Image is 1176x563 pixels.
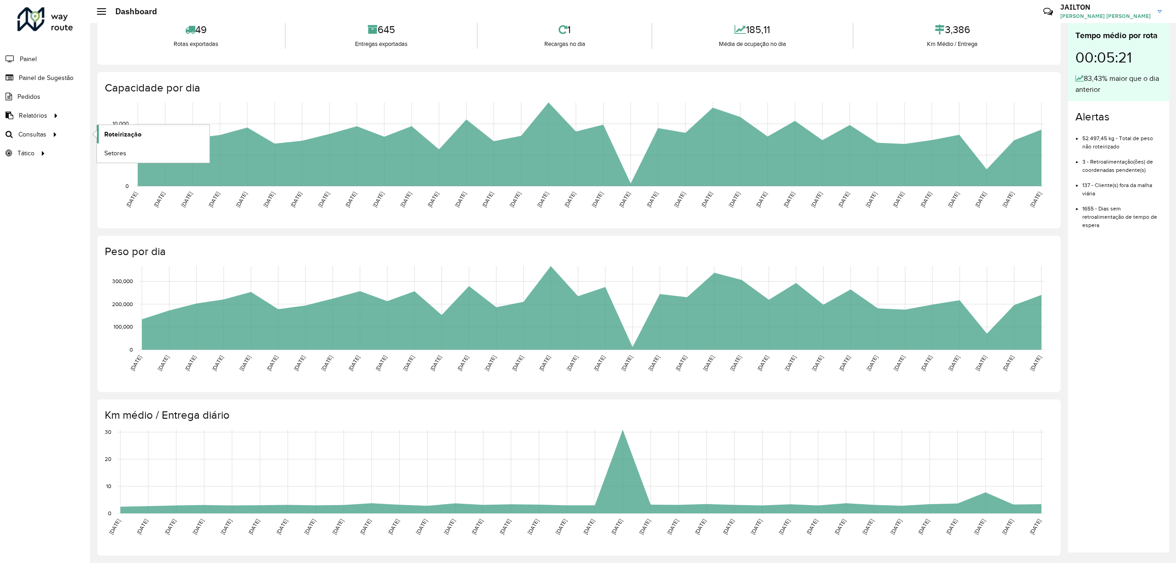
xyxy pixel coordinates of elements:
text: [DATE] [303,518,317,535]
text: [DATE] [563,191,577,208]
text: [DATE] [266,354,279,372]
text: [DATE] [700,191,713,208]
div: 49 [109,20,283,40]
text: [DATE] [192,518,205,535]
text: [DATE] [947,191,960,208]
span: Relatórios [19,111,47,120]
text: [DATE] [374,354,388,372]
div: 1 [480,20,649,40]
text: [DATE] [620,354,633,372]
text: [DATE] [565,354,579,372]
text: [DATE] [372,191,385,208]
text: [DATE] [387,518,400,535]
text: [DATE] [536,191,549,208]
text: [DATE] [756,354,769,372]
text: [DATE] [861,518,875,535]
span: Roteirização [104,130,141,139]
text: [DATE] [1029,518,1042,535]
text: 0 [125,183,129,189]
text: [DATE] [415,518,428,535]
div: Rotas exportadas [109,40,283,49]
text: [DATE] [838,354,851,372]
text: [DATE] [211,354,224,372]
span: Painel [20,54,37,64]
text: [DATE] [320,354,334,372]
text: [DATE] [728,191,741,208]
span: Consultas [18,130,46,139]
text: [DATE] [180,191,193,208]
text: [DATE] [238,354,252,372]
text: [DATE] [429,354,442,372]
div: Tempo médio por rota [1075,29,1162,42]
text: [DATE] [778,518,791,535]
div: 645 [288,20,474,40]
a: Setores [97,144,209,162]
div: 00:05:21 [1075,42,1162,73]
text: [DATE] [399,191,413,208]
text: [DATE] [694,518,707,535]
text: [DATE] [645,191,659,208]
text: 20 [105,456,111,462]
text: [DATE] [1001,354,1015,372]
div: Entregas exportadas [288,40,474,49]
text: [DATE] [1001,191,1015,208]
text: [DATE] [1029,191,1042,208]
text: [DATE] [526,518,540,535]
text: [DATE] [347,354,361,372]
text: [DATE] [235,191,248,208]
text: [DATE] [331,518,345,535]
text: [DATE] [262,191,275,208]
text: [DATE] [920,354,933,372]
text: 10,000 [113,121,129,127]
li: 52.497,45 kg - Total de peso não roteirizado [1082,127,1162,151]
text: [DATE] [426,191,440,208]
text: [DATE] [810,191,823,208]
text: 10 [106,483,111,489]
text: [DATE] [647,354,661,372]
a: Contato Rápido [1038,2,1058,22]
span: Painel de Sugestão [19,73,73,83]
text: [DATE] [317,191,330,208]
text: [DATE] [837,191,850,208]
text: 300,000 [112,278,133,284]
text: [DATE] [220,518,233,535]
text: [DATE] [947,354,961,372]
text: [DATE] [974,354,988,372]
li: 137 - Cliente(s) fora da malha viária [1082,174,1162,198]
text: [DATE] [207,191,220,208]
div: Média de ocupação no dia [655,40,850,49]
text: [DATE] [811,354,824,372]
h4: Alertas [1075,110,1162,124]
text: [DATE] [125,191,138,208]
h3: JAILTON [1060,3,1151,11]
text: [DATE] [153,191,166,208]
text: [DATE] [498,518,512,535]
a: Roteirização [97,125,209,143]
text: [DATE] [454,191,467,208]
text: [DATE] [481,191,494,208]
text: [DATE] [889,518,903,535]
text: [DATE] [673,191,686,208]
text: [DATE] [618,191,631,208]
text: [DATE] [582,518,595,535]
h4: Km médio / Entrega diário [105,409,1052,422]
text: [DATE] [973,518,986,535]
span: [PERSON_NAME] [PERSON_NAME] [1060,12,1151,20]
text: [DATE] [893,354,906,372]
text: [DATE] [359,518,372,535]
h4: Peso por dia [105,245,1052,258]
text: [DATE] [945,518,958,535]
text: 30 [105,429,111,435]
text: [DATE] [974,191,987,208]
text: [DATE] [666,518,679,535]
text: 100,000 [113,324,133,330]
text: [DATE] [456,354,469,372]
h2: Dashboard [106,6,157,17]
text: [DATE] [782,191,796,208]
li: 1655 - Dias sem retroalimentação de tempo de espera [1082,198,1162,229]
text: [DATE] [136,518,149,535]
text: [DATE] [1001,518,1014,535]
text: [DATE] [784,354,797,372]
text: [DATE] [919,191,933,208]
text: [DATE] [275,518,288,535]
